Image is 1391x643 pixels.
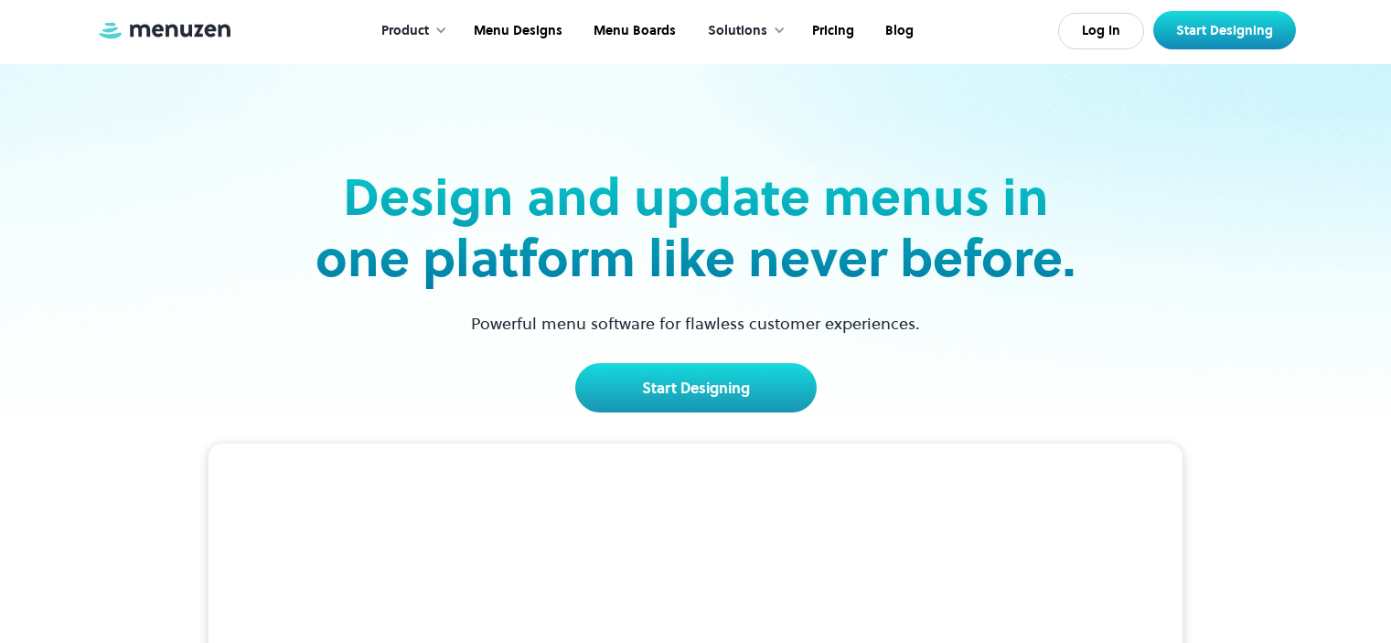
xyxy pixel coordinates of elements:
a: Start Designing [575,363,817,413]
div: Solutions [690,3,795,59]
div: Solutions [708,21,767,41]
div: Product [381,21,429,41]
a: Log In [1058,13,1144,49]
p: Powerful menu software for flawless customer experiences. [448,311,943,336]
a: Pricing [795,3,868,59]
a: Blog [868,3,927,59]
div: Product [363,3,456,59]
h2: Design and update menus in one platform like never before. [310,166,1082,289]
a: Menu Designs [456,3,576,59]
a: Start Designing [1153,11,1296,49]
a: Menu Boards [576,3,690,59]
